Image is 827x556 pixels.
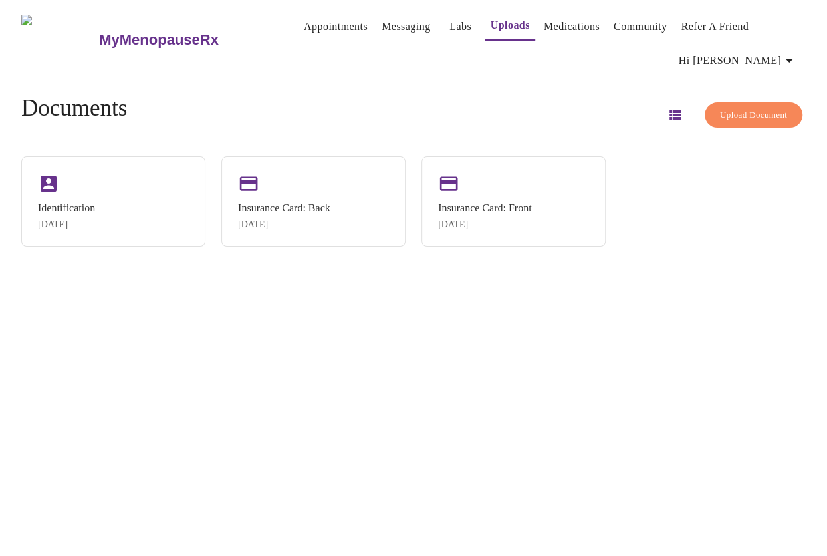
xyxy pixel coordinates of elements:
[438,219,531,230] div: [DATE]
[681,17,749,36] a: Refer a Friend
[382,17,430,36] a: Messaging
[485,12,534,41] button: Uploads
[720,108,787,123] span: Upload Document
[675,13,754,40] button: Refer a Friend
[304,17,368,36] a: Appointments
[608,13,673,40] button: Community
[449,17,471,36] a: Labs
[673,47,802,74] button: Hi [PERSON_NAME]
[705,102,802,128] button: Upload Document
[376,13,435,40] button: Messaging
[490,16,529,35] a: Uploads
[538,13,605,40] button: Medications
[439,13,481,40] button: Labs
[298,13,373,40] button: Appointments
[438,202,531,214] div: Insurance Card: Front
[38,219,95,230] div: [DATE]
[614,17,667,36] a: Community
[659,99,691,131] button: Switch to list view
[38,202,95,214] div: Identification
[238,219,330,230] div: [DATE]
[21,15,98,65] img: MyMenopauseRx Logo
[679,51,797,70] span: Hi [PERSON_NAME]
[544,17,600,36] a: Medications
[238,202,330,214] div: Insurance Card: Back
[98,17,272,63] a: MyMenopauseRx
[21,95,127,122] h4: Documents
[99,31,219,49] h3: MyMenopauseRx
